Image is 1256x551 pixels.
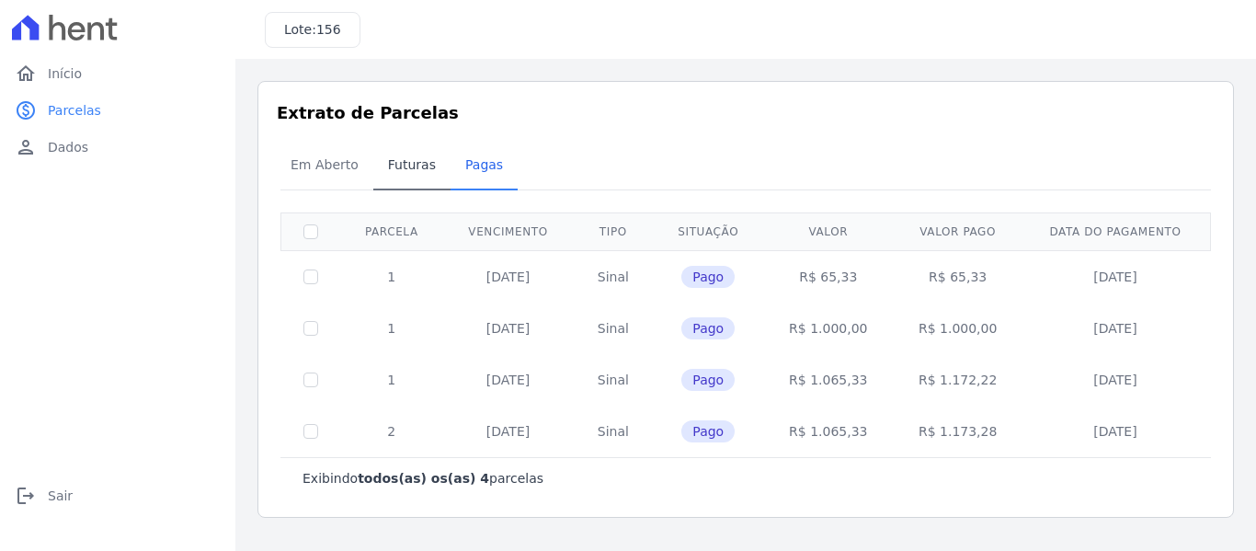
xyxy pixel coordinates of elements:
[303,373,318,387] input: Só é possível selecionar pagamentos em aberto
[653,212,763,250] th: Situação
[340,303,443,354] td: 1
[15,63,37,85] i: home
[1022,250,1208,303] td: [DATE]
[48,64,82,83] span: Início
[7,129,228,166] a: personDados
[1022,354,1208,406] td: [DATE]
[681,266,735,288] span: Pago
[340,212,443,250] th: Parcela
[340,354,443,406] td: 1
[763,212,893,250] th: Valor
[763,250,893,303] td: R$ 65,33
[280,146,370,183] span: Em Aberto
[15,136,37,158] i: person
[15,99,37,121] i: paid
[303,469,543,488] p: Exibindo parcelas
[681,369,735,391] span: Pago
[377,146,447,183] span: Futuras
[316,22,341,37] span: 156
[763,406,893,457] td: R$ 1.065,33
[1022,303,1208,354] td: [DATE]
[573,303,653,354] td: Sinal
[893,406,1022,457] td: R$ 1.173,28
[15,485,37,507] i: logout
[48,487,73,505] span: Sair
[893,212,1022,250] th: Valor pago
[48,101,101,120] span: Parcelas
[7,55,228,92] a: homeInício
[443,250,574,303] td: [DATE]
[303,270,318,284] input: Só é possível selecionar pagamentos em aberto
[451,143,518,190] a: Pagas
[443,354,574,406] td: [DATE]
[48,138,88,156] span: Dados
[681,420,735,442] span: Pago
[277,100,1215,125] h3: Extrato de Parcelas
[443,303,574,354] td: [DATE]
[284,20,341,40] h3: Lote:
[454,146,514,183] span: Pagas
[7,92,228,129] a: paidParcelas
[358,471,489,486] b: todos(as) os(as) 4
[763,354,893,406] td: R$ 1.065,33
[573,406,653,457] td: Sinal
[893,303,1022,354] td: R$ 1.000,00
[573,354,653,406] td: Sinal
[573,250,653,303] td: Sinal
[681,317,735,339] span: Pago
[373,143,451,190] a: Futuras
[893,250,1022,303] td: R$ 65,33
[443,406,574,457] td: [DATE]
[340,406,443,457] td: 2
[303,321,318,336] input: Só é possível selecionar pagamentos em aberto
[303,424,318,439] input: Só é possível selecionar pagamentos em aberto
[1022,212,1208,250] th: Data do pagamento
[1022,406,1208,457] td: [DATE]
[893,354,1022,406] td: R$ 1.172,22
[573,212,653,250] th: Tipo
[763,303,893,354] td: R$ 1.000,00
[276,143,373,190] a: Em Aberto
[340,250,443,303] td: 1
[443,212,574,250] th: Vencimento
[7,477,228,514] a: logoutSair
